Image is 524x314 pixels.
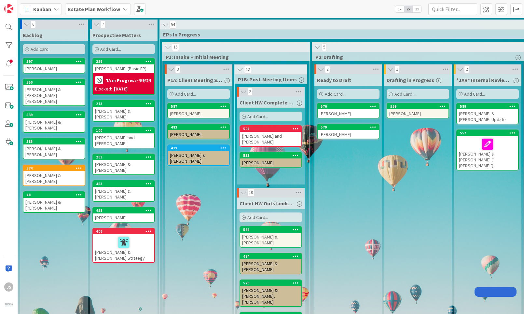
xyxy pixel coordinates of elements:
div: 429 [171,146,229,150]
div: JS [4,282,13,292]
div: [PERSON_NAME] [168,130,229,139]
div: [PERSON_NAME] & [PERSON_NAME] [93,187,154,201]
div: 559[PERSON_NAME] [387,103,448,118]
div: 100[PERSON_NAME] and [PERSON_NAME] [93,128,154,148]
span: Add Card... [247,214,268,220]
div: 429[PERSON_NAME] & [PERSON_NAME] [168,145,229,165]
div: 550 [23,79,85,85]
b: Estate Plan Workflow [68,6,120,12]
div: [PERSON_NAME] [318,109,379,118]
div: 458 [93,208,154,213]
span: 3 [175,65,180,73]
div: 256 [96,59,154,64]
div: 550 [26,80,85,85]
span: Client HW Complete - Office Work [240,99,295,106]
div: 533 [240,153,301,158]
div: 100 [93,128,154,133]
div: 594[PERSON_NAME] and [PERSON_NAME] [240,126,301,146]
span: 1 [394,65,400,73]
div: 557 [457,130,518,136]
div: [PERSON_NAME] & [PERSON_NAME] [23,198,85,212]
div: [PERSON_NAME] & [PERSON_NAME] [23,171,85,185]
div: 597 [23,59,85,64]
span: 5 [322,43,327,51]
div: 406[PERSON_NAME] & [PERSON_NAME] Strategy [93,228,154,262]
div: 520[PERSON_NAME] & [PERSON_NAME], [PERSON_NAME] [240,280,301,306]
div: 429 [168,145,229,151]
div: 559 [387,103,448,109]
div: 585 [26,139,85,144]
span: 2x [404,6,413,12]
div: 273[PERSON_NAME] & [PERSON_NAME] [93,101,154,121]
div: 589 [460,104,518,109]
div: 574[PERSON_NAME] & [PERSON_NAME] [23,165,85,185]
div: 539[PERSON_NAME] & [PERSON_NAME] [23,112,85,132]
div: [PERSON_NAME] & [PERSON_NAME] ("[PERSON_NAME]") [457,136,518,170]
div: 474[PERSON_NAME] & [PERSON_NAME] [240,253,301,274]
div: 594 [240,126,301,132]
div: 520 [243,281,301,285]
div: 256[PERSON_NAME] (Basic EP) [93,59,154,73]
span: Add Card... [325,91,346,97]
div: 539 [26,113,85,117]
div: [PERSON_NAME] & [PERSON_NAME] [93,160,154,174]
div: [PERSON_NAME] [93,213,154,222]
div: [PERSON_NAME] & [PERSON_NAME] [240,259,301,274]
div: 273 [93,101,154,107]
div: [PERSON_NAME] [23,64,85,73]
div: [PERSON_NAME] & [PERSON_NAME] Update [457,109,518,124]
span: Add Card... [31,46,51,52]
div: 261 [93,154,154,160]
div: 586 [240,227,301,233]
div: Blocked: [95,86,112,92]
span: 6 [31,20,36,28]
div: [PERSON_NAME] & [PERSON_NAME] Strategy [93,234,154,262]
span: Backlog [23,32,43,38]
div: 453 [96,182,154,186]
div: 474 [240,253,301,259]
div: 587[PERSON_NAME] [168,103,229,118]
span: 7 [100,20,105,28]
div: 576 [318,103,379,109]
div: 48 [26,193,85,197]
div: 579 [321,125,379,130]
span: Add Card... [175,91,196,97]
div: [PERSON_NAME] & [PERSON_NAME], [PERSON_NAME] [240,286,301,306]
div: 579[PERSON_NAME] [318,124,379,139]
div: 474 [243,254,301,259]
div: 453 [93,181,154,187]
div: [PERSON_NAME] and [PERSON_NAME] [240,132,301,146]
div: 557[PERSON_NAME] & [PERSON_NAME] ("[PERSON_NAME]") [457,130,518,170]
div: [PERSON_NAME] [318,130,379,139]
div: [PERSON_NAME] [168,109,229,118]
div: 458 [96,208,154,213]
div: [PERSON_NAME] [240,158,301,167]
span: P1B: Post-Meeting Items [238,76,299,83]
div: 533 [243,153,301,158]
div: 453[PERSON_NAME] & [PERSON_NAME] [93,181,154,201]
div: 533[PERSON_NAME] [240,153,301,167]
span: Add Card... [394,91,415,97]
div: 557 [460,131,518,135]
div: 48[PERSON_NAME] & [PERSON_NAME] [23,192,85,212]
span: Prospective Matters [92,32,141,38]
div: 587 [171,104,229,109]
div: 483 [171,125,229,130]
div: 458[PERSON_NAME] [93,208,154,222]
div: 48 [23,192,85,198]
b: TA in Progress-4/9/24 [106,78,151,83]
img: Visit kanbanzone.com [4,4,13,13]
div: 589 [457,103,518,109]
div: 483 [168,124,229,130]
span: *JAR* Internal Review (Goal: 3 biz days) [456,77,512,83]
div: 273 [96,102,154,106]
span: 12 [244,66,251,74]
div: 597[PERSON_NAME] [23,59,85,73]
div: 574 [26,166,85,171]
div: 261 [96,155,154,159]
div: [PERSON_NAME] & [PERSON_NAME] [93,107,154,121]
div: 539 [23,112,85,118]
span: 2 [325,65,330,73]
span: Kanban [33,5,51,13]
div: 256 [93,59,154,64]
